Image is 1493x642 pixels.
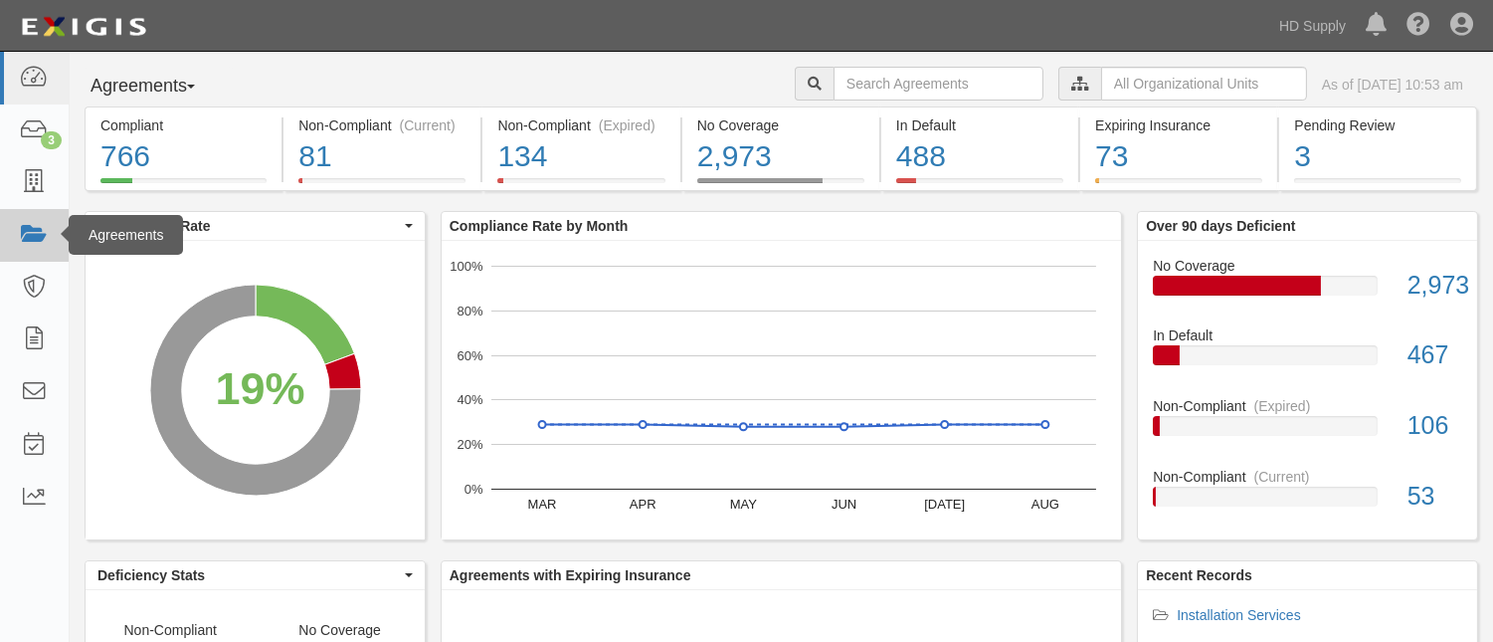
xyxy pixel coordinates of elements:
text: 40% [457,392,482,407]
div: As of [DATE] 10:53 am [1322,75,1463,95]
div: Non-Compliant (Current) [298,115,466,135]
div: (Current) [1254,467,1310,487]
b: Over 90 days Deficient [1146,218,1295,234]
div: Non-Compliant (Expired) [497,115,664,135]
a: HD Supply [1269,6,1356,46]
div: No Coverage [697,115,864,135]
b: Compliance Rate by Month [450,218,629,234]
div: 2,973 [697,135,864,178]
div: No Coverage [1138,256,1477,276]
text: AUG [1031,497,1059,512]
text: 80% [457,304,482,319]
text: MAR [527,497,556,512]
div: 73 [1095,135,1262,178]
b: Agreements with Expiring Insurance [450,567,691,583]
div: 766 [100,135,267,178]
a: Non-Compliant(Current)81 [283,178,480,194]
a: Compliant766 [85,178,281,194]
div: Pending Review [1294,115,1460,135]
i: Help Center - Complianz [1406,14,1430,38]
a: In Default488 [881,178,1078,194]
button: Deficiency Stats [86,561,425,589]
img: logo-5460c22ac91f19d4615b14bd174203de0afe785f0fc80cf4dbbc73dc1793850b.png [15,9,152,45]
text: APR [630,497,656,512]
div: 488 [896,135,1063,178]
div: Non-Compliant [1138,396,1477,416]
div: 3 [1294,135,1460,178]
input: Search Agreements [834,67,1043,101]
text: MAY [730,497,758,512]
div: Expiring Insurance [1095,115,1262,135]
a: No Coverage2,973 [682,178,879,194]
text: [DATE] [924,497,965,512]
div: Agreements [69,215,183,255]
a: Installation Services [1177,607,1301,623]
button: Agreements [85,67,234,107]
div: 81 [298,135,466,178]
div: 3 [41,131,62,149]
b: Recent Records [1146,567,1252,583]
a: Non-Compliant(Current)53 [1153,467,1462,523]
div: In Default [1138,325,1477,345]
svg: A chart. [442,241,1121,539]
button: Compliance Rate [86,212,425,240]
div: 106 [1393,408,1477,444]
text: 60% [457,347,482,362]
a: Non-Compliant(Expired)134 [482,178,679,194]
input: All Organizational Units [1101,67,1307,101]
div: (Expired) [599,115,655,135]
a: No Coverage2,973 [1153,256,1462,326]
a: In Default467 [1153,325,1462,396]
div: 134 [497,135,664,178]
div: 2,973 [1393,268,1477,304]
div: 467 [1393,337,1477,373]
div: (Current) [400,115,456,135]
a: Expiring Insurance73 [1080,178,1277,194]
text: JUN [832,497,856,512]
a: Pending Review3 [1279,178,1476,194]
div: Compliant [100,115,267,135]
span: Compliance Rate [97,216,400,236]
span: Deficiency Stats [97,565,400,585]
text: 100% [450,259,483,274]
text: 20% [457,437,482,452]
div: Non-Compliant [1138,467,1477,487]
svg: A chart. [86,241,425,539]
a: Non-Compliant(Expired)106 [1153,396,1462,467]
div: 19% [215,357,304,421]
text: 0% [464,482,482,497]
div: 53 [1393,479,1477,515]
div: In Default [896,115,1063,135]
div: (Expired) [1254,396,1311,416]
